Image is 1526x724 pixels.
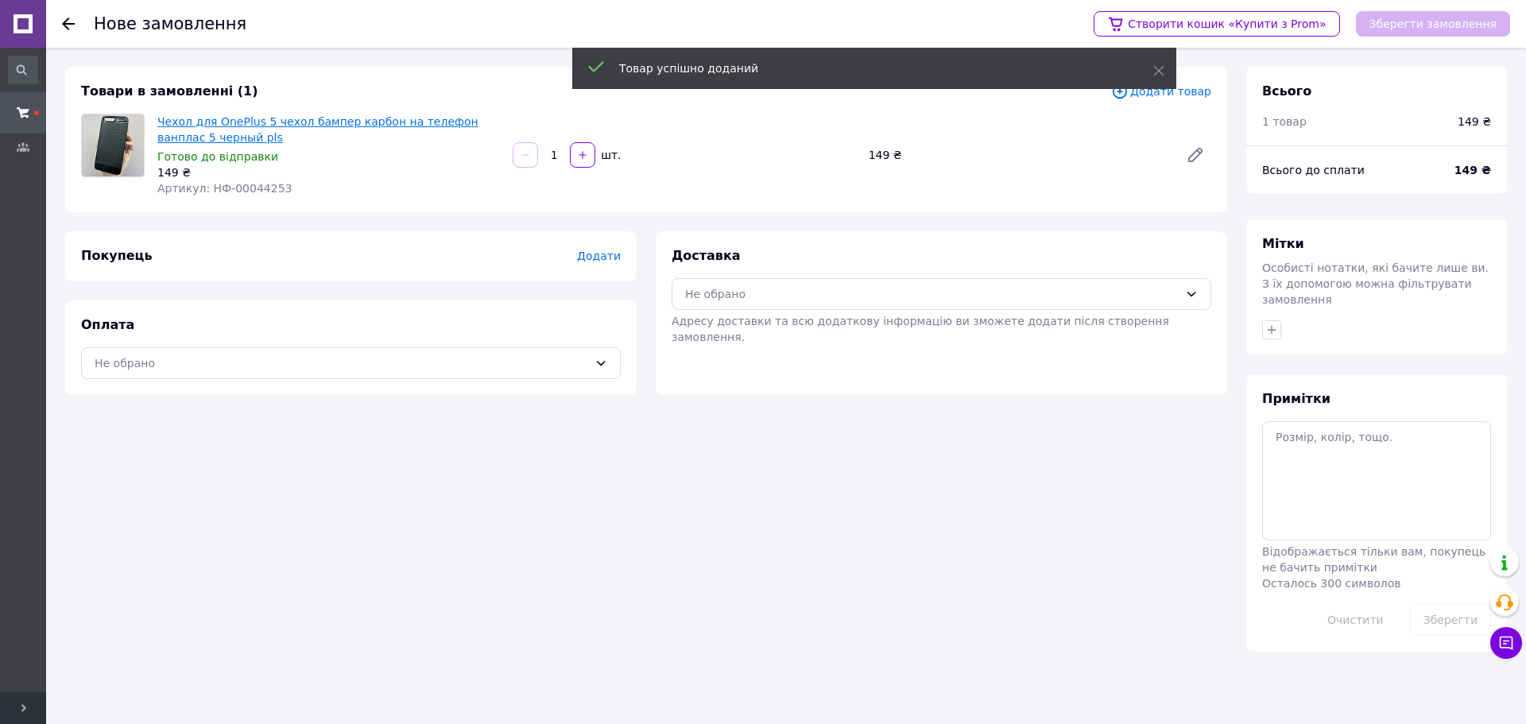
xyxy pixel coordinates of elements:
span: Готово до відправки [157,150,278,163]
span: Примітки [1262,391,1330,406]
span: Відображається тільки вам, покупець не бачить примітки [1262,545,1485,574]
div: Всього до сплати [1262,162,1454,178]
span: Осталось 300 символов [1262,577,1400,590]
span: 1 товар [1262,115,1307,128]
img: Чехол для OnePlus 5 чехол бампер карбон на телефон ванплас 5 черный pls [82,114,144,176]
a: Редагувати [1179,139,1211,171]
span: Всього [1262,83,1311,99]
span: 149 ₴ [1458,114,1491,130]
div: 149 ₴ [862,144,1173,166]
div: шт. [597,147,622,163]
span: Адресу доставки та всю додаткову інформацію ви зможете додати після створення замовлення. [672,315,1169,343]
span: 149 ₴ [1454,162,1491,178]
div: Повернутися назад [62,16,75,32]
span: Доставка [672,248,741,263]
div: Не обрано [95,354,588,372]
div: Товар успішно доданий [619,60,1114,76]
a: Чехол для OnePlus 5 чехол бампер карбон на телефон ванплас 5 черный pls [157,115,478,144]
span: Товари в замовленні (1) [81,83,258,99]
span: Оплата [81,317,134,332]
span: Покупець [81,248,153,263]
button: Чат з покупцем [1490,627,1522,659]
span: Мітки [1262,236,1304,251]
a: Створити кошик «Купити з Prom» [1094,11,1340,37]
div: Нове замовлення [94,16,246,33]
span: Додати [577,250,621,262]
div: 149 ₴ [157,165,500,180]
div: Не обрано [685,285,1179,303]
span: Артикул: НФ-00044253 [157,182,292,195]
span: Особисті нотатки, які бачите лише ви. З їх допомогою можна фільтрувати замовлення [1262,261,1489,306]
